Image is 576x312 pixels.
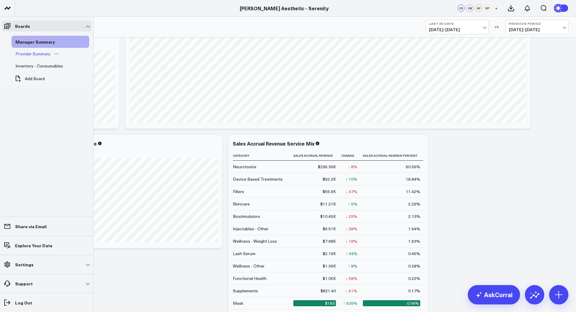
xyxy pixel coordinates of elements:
[429,22,485,25] b: Last 30 Days
[233,189,244,195] div: Fillers
[323,263,336,269] div: $1.39K
[343,300,357,306] div: ↑ 626%
[346,213,357,219] div: ↓ 29%
[15,300,32,305] p: Log Out
[11,60,76,72] a: Inventory - ConsumablesOpen board menu
[429,27,485,32] span: [DATE] - [DATE]
[323,238,336,244] div: $7.98K
[233,288,258,294] div: Supplements
[466,5,473,12] div: JW
[346,226,357,232] div: ↓ 38%
[15,281,33,286] p: Support
[293,151,341,161] th: Sales Accrual Revenue
[408,238,420,244] div: 1.63%
[323,189,336,195] div: $55.9K
[233,238,277,244] div: Wellness - Weight Loss
[408,275,420,281] div: 0.22%
[233,226,268,232] div: Injectables - Other
[506,20,568,34] button: Previous Period[DATE]-[DATE]
[348,164,357,170] div: ↓ 8%
[346,238,357,244] div: ↓ 18%
[468,285,520,304] a: AskCorral
[240,5,329,11] a: [PERSON_NAME] Aesthetic - Serenity
[346,176,357,182] div: ↑ 10%
[52,51,61,56] button: Open board menu
[406,164,420,170] div: 60.56%
[320,213,336,219] div: $10.45K
[27,153,218,158] div: Previous: $197.48K
[15,24,30,28] p: Boards
[346,251,357,257] div: ↑ 34%
[346,275,357,281] div: ↓ 58%
[457,5,465,12] div: CS
[406,189,420,195] div: 11.42%
[323,251,336,257] div: $2.19K
[321,288,336,294] div: $821.40
[493,5,500,12] button: +
[233,263,265,269] div: Wellness - Other
[346,189,357,195] div: ↓ 47%
[323,176,336,182] div: $92.2K
[408,213,420,219] div: 2.13%
[14,62,64,70] div: Inventory - Consumables
[495,6,498,10] span: +
[484,5,491,12] div: SP
[408,201,420,207] div: 2.29%
[15,224,47,229] p: Share via Email
[25,76,45,81] span: Add Board
[509,22,565,25] b: Previous Period
[15,243,52,248] p: Explore Your Data
[233,140,314,147] div: Sales Accrual Revenue Service Mix
[408,226,420,232] div: 1.94%
[233,176,283,182] div: Device Based Treatments
[348,263,357,269] div: ↑ 8%
[11,72,48,85] button: Add Board
[233,164,256,170] div: Neurotoxins
[11,48,63,60] a: Provider SummaryOpen board menu
[320,201,336,207] div: $11.21K
[11,36,68,48] a: Manager SummaryOpen board menu
[233,201,250,207] div: Skincare
[408,263,420,269] div: 0.28%
[323,275,336,281] div: $1.05K
[233,151,293,161] th: Category
[348,201,357,207] div: ↑ 6%
[15,262,34,267] p: Settings
[233,213,260,219] div: Biostimulators
[2,297,92,308] a: Log Out
[492,25,503,29] div: VS
[426,20,489,34] button: Last 30 Days[DATE]-[DATE]
[341,151,363,161] th: Change
[408,251,420,257] div: 0.45%
[346,288,357,294] div: ↓ 61%
[363,151,426,161] th: Sales Accrual Revenue Percent
[509,27,565,32] span: [DATE] - [DATE]
[323,226,336,232] div: $9.51K
[233,275,267,281] div: Functional Health
[475,5,482,12] div: AF
[233,300,243,306] div: Mask
[406,176,420,182] div: 18.84%
[363,300,420,306] div: 0.04%
[14,38,57,45] div: Manager Summary
[14,50,52,57] div: Provider Summary
[318,164,336,170] div: $296.39K
[293,300,336,306] div: $183
[233,251,255,257] div: Lash Serum
[408,288,420,294] div: 0.17%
